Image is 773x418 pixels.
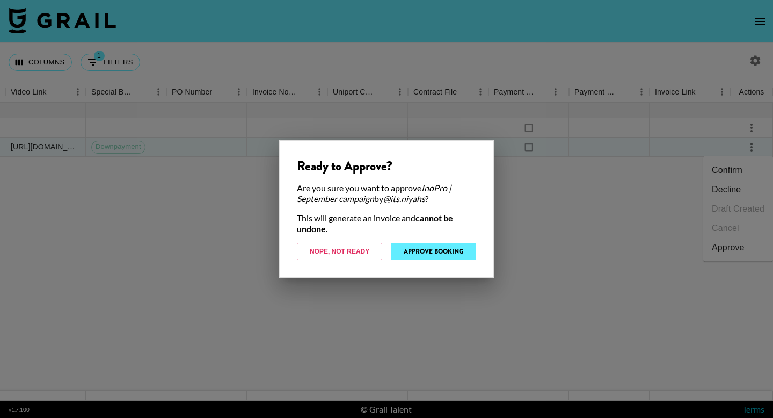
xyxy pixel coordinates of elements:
div: This will generate an invoice and . [297,213,476,234]
strong: cannot be undone [297,213,453,234]
div: Ready to Approve? [297,158,476,174]
div: Are you sure you want to approve by ? [297,183,476,204]
button: Approve Booking [391,243,476,260]
em: InoPro | September campaign [297,183,451,204]
em: @ its.niyahs [383,193,425,204]
button: Nope, Not Ready [297,243,382,260]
